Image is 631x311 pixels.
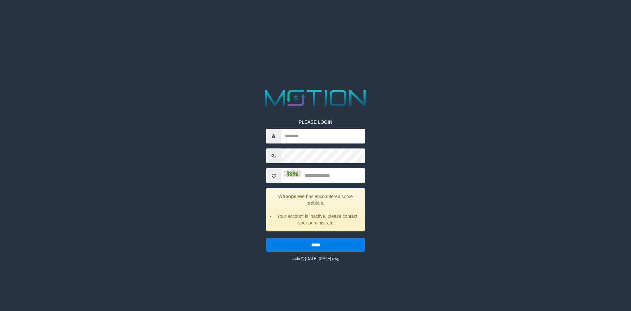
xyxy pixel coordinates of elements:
[260,87,371,109] img: MOTION_logo.png
[266,188,365,231] div: We has encountered some problem.
[275,213,360,226] li: Your account is inactive, please contact your administrator.
[278,194,298,199] strong: Whoops!
[284,170,301,177] img: captcha
[266,119,365,125] p: PLEASE LOGIN
[292,256,339,261] small: code © [DATE]-[DATE] dwg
